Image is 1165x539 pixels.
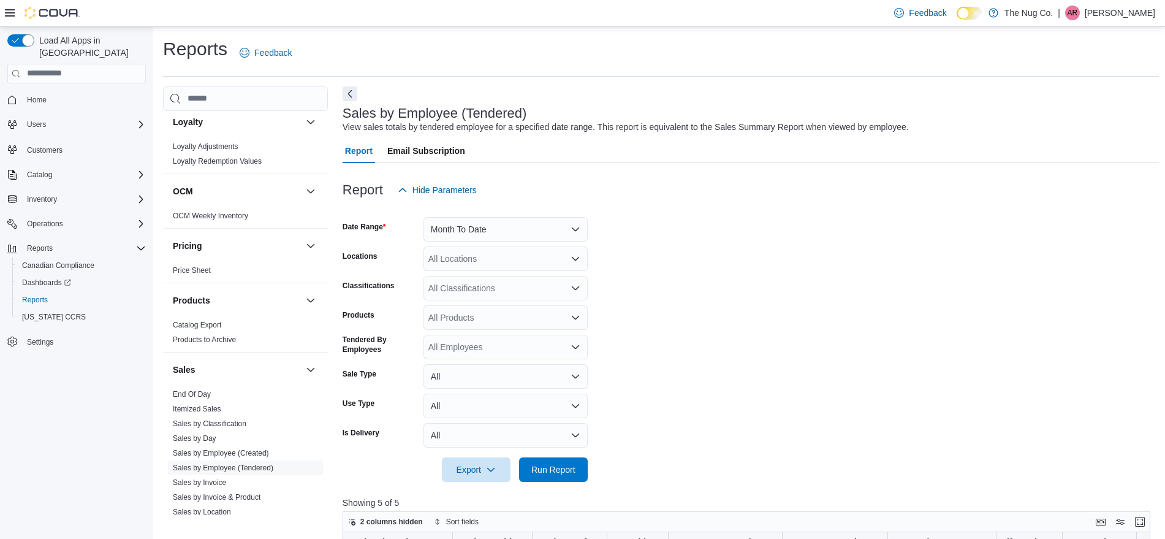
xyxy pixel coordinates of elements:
[27,337,53,347] span: Settings
[173,240,202,252] h3: Pricing
[22,216,146,231] span: Operations
[173,142,238,151] a: Loyalty Adjustments
[7,86,146,383] nav: Complex example
[22,312,86,322] span: [US_STATE] CCRS
[1058,6,1060,20] p: |
[571,342,580,352] button: Open list of options
[2,91,151,109] button: Home
[173,294,210,307] h3: Products
[442,457,510,482] button: Export
[22,335,58,350] a: Settings
[22,261,94,270] span: Canadian Compliance
[173,434,216,443] a: Sales by Day
[22,241,58,256] button: Reports
[173,294,301,307] button: Products
[22,192,146,207] span: Inventory
[1133,514,1147,529] button: Enter fullscreen
[2,166,151,183] button: Catalog
[22,93,51,107] a: Home
[173,419,246,428] a: Sales by Classification
[12,291,151,308] button: Reports
[303,115,318,129] button: Loyalty
[22,334,146,350] span: Settings
[343,497,1159,509] p: Showing 5 of 5
[360,517,423,527] span: 2 columns hidden
[173,364,195,376] h3: Sales
[173,478,226,487] span: Sales by Invoice
[22,117,51,132] button: Users
[12,308,151,326] button: [US_STATE] CCRS
[173,211,248,221] span: OCM Weekly Inventory
[343,281,395,291] label: Classifications
[173,449,269,457] a: Sales by Employee (Created)
[1068,6,1078,20] span: AR
[163,263,328,283] div: Pricing
[343,183,383,197] h3: Report
[163,318,328,352] div: Products
[1093,514,1108,529] button: Keyboard shortcuts
[173,116,301,128] button: Loyalty
[173,157,262,166] a: Loyalty Redemption Values
[343,428,379,438] label: Is Delivery
[27,145,63,155] span: Customers
[173,390,211,399] a: End Of Day
[34,34,146,59] span: Load All Apps in [GEOGRAPHIC_DATA]
[27,194,57,204] span: Inventory
[423,364,588,389] button: All
[571,283,580,293] button: Open list of options
[22,167,57,182] button: Catalog
[303,239,318,253] button: Pricing
[1065,6,1080,20] div: Alex Roerick
[254,47,292,59] span: Feedback
[17,275,76,290] a: Dashboards
[173,321,221,329] a: Catalog Export
[25,7,80,19] img: Cova
[22,241,146,256] span: Reports
[12,257,151,274] button: Canadian Compliance
[173,434,216,443] span: Sales by Day
[519,457,588,482] button: Run Report
[173,185,301,197] button: OCM
[343,310,374,320] label: Products
[173,116,203,128] h3: Loyalty
[2,140,151,158] button: Customers
[173,493,260,502] a: Sales by Invoice & Product
[27,170,52,180] span: Catalog
[173,463,273,473] span: Sales by Employee (Tendered)
[173,212,248,220] a: OCM Weekly Inventory
[303,362,318,377] button: Sales
[22,92,146,107] span: Home
[173,185,193,197] h3: OCM
[173,266,211,275] span: Price Sheet
[163,37,227,61] h1: Reports
[27,219,63,229] span: Operations
[173,335,236,344] a: Products to Archive
[2,240,151,257] button: Reports
[909,7,946,19] span: Feedback
[27,120,46,129] span: Users
[235,40,297,65] a: Feedback
[22,167,146,182] span: Catalog
[343,335,419,354] label: Tendered By Employees
[343,222,386,232] label: Date Range
[17,292,146,307] span: Reports
[173,508,231,516] a: Sales by Location
[1113,514,1128,529] button: Display options
[2,333,151,351] button: Settings
[412,184,477,196] span: Hide Parameters
[343,86,357,101] button: Next
[22,117,146,132] span: Users
[163,139,328,174] div: Loyalty
[571,313,580,323] button: Open list of options
[531,464,575,476] span: Run Report
[22,142,146,157] span: Customers
[1085,6,1155,20] p: [PERSON_NAME]
[303,293,318,308] button: Products
[173,364,301,376] button: Sales
[423,423,588,448] button: All
[173,156,262,166] span: Loyalty Redemption Values
[173,404,221,414] span: Itemized Sales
